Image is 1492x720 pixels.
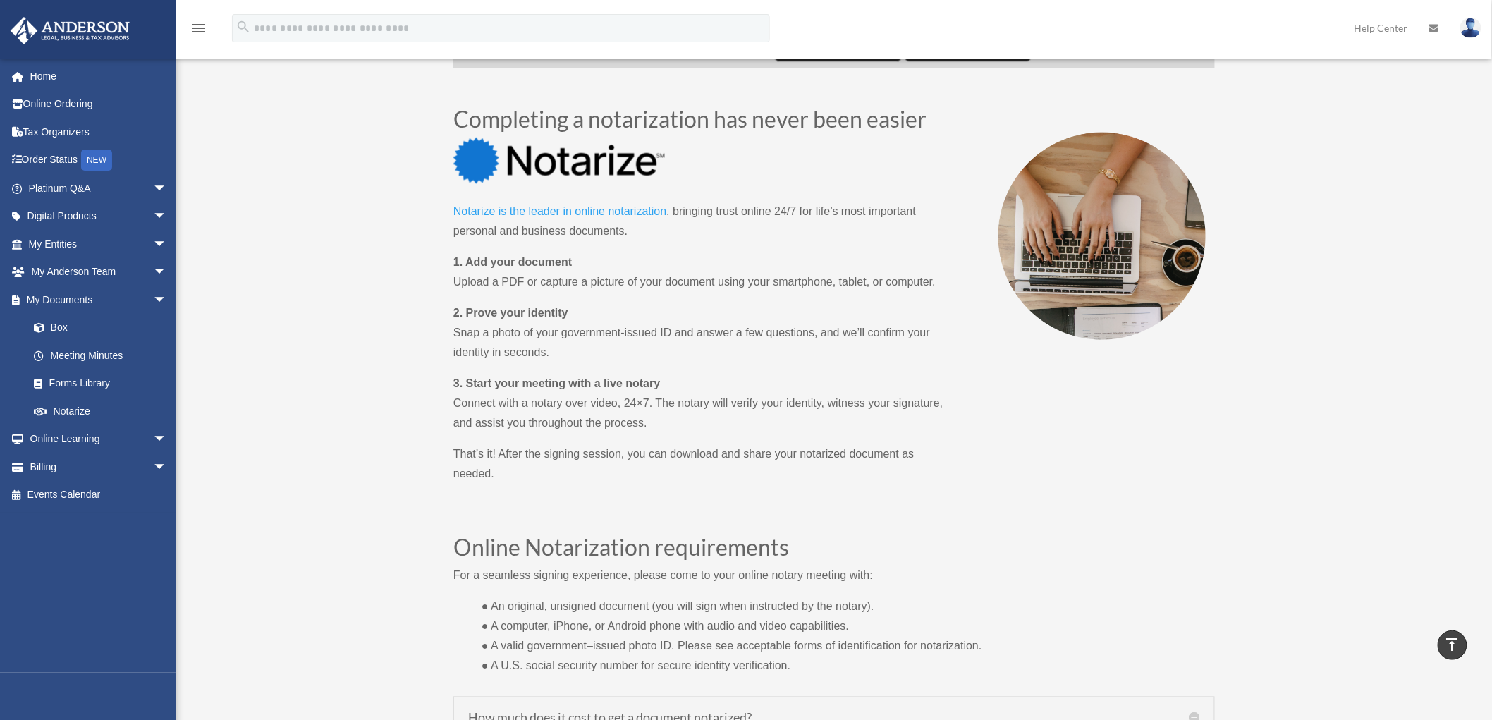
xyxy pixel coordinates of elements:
[10,90,188,118] a: Online Ordering
[453,307,568,319] strong: 2. Prove your identity
[10,258,188,286] a: My Anderson Teamarrow_drop_down
[236,19,251,35] i: search
[153,453,181,482] span: arrow_drop_down
[20,314,188,342] a: Box
[453,537,1215,566] h2: Online Notarization requirements
[10,286,188,314] a: My Documentsarrow_drop_down
[453,444,947,484] p: That’s it! After the signing session, you can download and share your notarized document as needed.
[6,17,134,44] img: Anderson Advisors Platinum Portal
[453,374,947,444] p: Connect with a notary over video, 24×7. The notary will verify your identity, witness your signat...
[10,118,188,146] a: Tax Organizers
[81,150,112,171] div: NEW
[190,20,207,37] i: menu
[20,341,188,370] a: Meeting Minutes
[10,146,188,175] a: Order StatusNEW
[453,256,572,268] strong: 1. Add your document
[10,62,188,90] a: Home
[10,481,188,509] a: Events Calendar
[153,286,181,315] span: arrow_drop_down
[998,133,1206,340] img: Why-notarize
[153,202,181,231] span: arrow_drop_down
[453,303,947,374] p: Snap a photo of your government-issued ID and answer a few questions, and we’ll confirm your iden...
[20,370,188,398] a: Forms Library
[453,202,947,252] p: , bringing trust online 24/7 for life’s most important personal and business documents.
[153,230,181,259] span: arrow_drop_down
[190,25,207,37] a: menu
[1444,636,1461,653] i: vertical_align_top
[10,453,188,481] a: Billingarrow_drop_down
[1438,630,1467,660] a: vertical_align_top
[153,174,181,203] span: arrow_drop_down
[453,566,1215,597] p: For a seamless signing experience, please come to your online notary meeting with:
[20,397,181,425] a: Notarize
[453,597,1215,676] p: ● An original, unsigned document (you will sign when instructed by the notary). ● A computer, iPh...
[453,108,947,138] h2: Completing a notarization has never been easier
[10,230,188,258] a: My Entitiesarrow_drop_down
[153,425,181,454] span: arrow_drop_down
[10,202,188,231] a: Digital Productsarrow_drop_down
[10,174,188,202] a: Platinum Q&Aarrow_drop_down
[453,377,660,389] strong: 3. Start your meeting with a live notary
[10,425,188,453] a: Online Learningarrow_drop_down
[453,252,947,303] p: Upload a PDF or capture a picture of your document using your smartphone, tablet, or computer.
[1460,18,1481,38] img: User Pic
[453,205,666,224] a: Notarize is the leader in online notarization
[153,258,181,287] span: arrow_drop_down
